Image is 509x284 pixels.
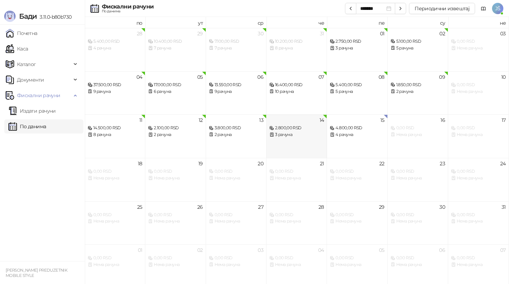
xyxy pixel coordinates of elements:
td: 2025-07-29 [145,28,206,71]
div: 0,00 RSD [391,125,445,131]
div: 0,00 RSD [451,38,505,45]
span: JŠ [492,3,503,14]
div: 0,00 RSD [269,212,324,218]
div: Нема рачуна [269,175,324,182]
div: 05 [197,75,203,79]
td: 2025-08-09 [388,71,448,115]
div: 0,00 RSD [451,125,505,131]
div: 4 рачуна [88,45,142,52]
td: 2025-08-25 [85,201,145,245]
div: 2.750,00 RSD [330,38,384,45]
div: Нема рачуна [451,45,505,52]
div: Нема рачуна [330,175,384,182]
div: 02 [197,248,203,253]
div: 23 [440,161,445,166]
div: 10 [501,75,506,79]
div: 2.800,00 RSD [269,125,324,131]
td: 2025-07-30 [206,28,267,71]
div: 8 рачуна [88,131,142,138]
th: че [267,17,327,28]
div: Фискални рачуни [102,4,153,10]
div: 08 [379,75,385,79]
div: Нема рачуна [148,175,203,182]
div: 19 [198,161,203,166]
div: 5 рачуна [391,45,445,52]
td: 2025-08-28 [267,201,327,245]
div: 16 [440,118,445,123]
div: 0,00 RSD [330,255,384,261]
div: 18 [138,161,142,166]
div: 31 [502,205,506,209]
a: По данима [8,119,46,134]
div: 0,00 RSD [148,212,203,218]
div: Нема рачуна [451,175,505,182]
div: 0,00 RSD [209,168,263,175]
div: 26 [197,205,203,209]
div: 22 [379,161,385,166]
td: 2025-08-05 [145,71,206,115]
div: 14 [320,118,324,123]
div: 0,00 RSD [391,168,445,175]
div: 15 [380,118,385,123]
div: 06 [257,75,263,79]
div: 14.500,00 RSD [88,125,142,131]
div: 24 [500,161,506,166]
div: 0,00 RSD [451,212,505,218]
div: Нема рачуна [209,218,263,225]
div: Нема рачуна [88,261,142,268]
a: Каса [6,42,28,56]
div: 0,00 RSD [330,168,384,175]
div: 9 рачуна [209,88,263,95]
div: 16.400,00 RSD [269,82,324,88]
div: 30 [439,205,445,209]
div: 3.800,00 RSD [209,125,263,131]
div: 03 [500,31,506,36]
td: 2025-08-06 [206,71,267,115]
div: 0,00 RSD [148,255,203,261]
div: 20 [258,161,263,166]
div: 0,00 RSD [269,255,324,261]
td: 2025-08-27 [206,201,267,245]
div: 7 рачуна [148,45,203,52]
div: Нема рачуна [269,218,324,225]
div: 37.500,00 RSD [88,82,142,88]
div: 0,00 RSD [88,212,142,218]
div: 0,00 RSD [451,255,505,261]
div: 21 [320,161,324,166]
div: 4.800,00 RSD [330,125,384,131]
div: 25 [137,205,142,209]
div: 0,00 RSD [88,168,142,175]
td: 2025-08-15 [327,114,387,158]
td: 2025-08-31 [448,201,509,245]
div: Нема рачуна [269,261,324,268]
div: Нема рачуна [209,175,263,182]
div: Нема рачуна [451,218,505,225]
td: 2025-08-26 [145,201,206,245]
td: 2025-08-14 [267,114,327,158]
div: Нема рачуна [391,261,445,268]
div: 02 [439,31,445,36]
td: 2025-07-28 [85,28,145,71]
td: 2025-08-07 [267,71,327,115]
div: Нема рачуна [451,131,505,138]
small: [PERSON_NAME] PREDUZETNIK MOBILE STYLE [6,268,67,278]
div: Нема рачуна [451,88,505,95]
div: 0,00 RSD [330,212,384,218]
td: 2025-08-24 [448,158,509,201]
a: Издати рачуни [8,104,56,118]
div: 7 рачуна [209,45,263,52]
a: Документација [478,3,489,14]
span: Документи [17,73,44,87]
div: 10.200,00 RSD [269,38,324,45]
td: 2025-08-10 [448,71,509,115]
div: Нема рачуна [391,218,445,225]
td: 2025-08-18 [85,158,145,201]
td: 2025-08-11 [85,114,145,158]
div: 6 рачуна [148,88,203,95]
td: 2025-08-13 [206,114,267,158]
div: 1.850,00 RSD [391,82,445,88]
div: 30 [258,31,263,36]
div: 2 рачуна [209,131,263,138]
td: 2025-08-04 [85,71,145,115]
div: Нема рачуна [391,131,445,138]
